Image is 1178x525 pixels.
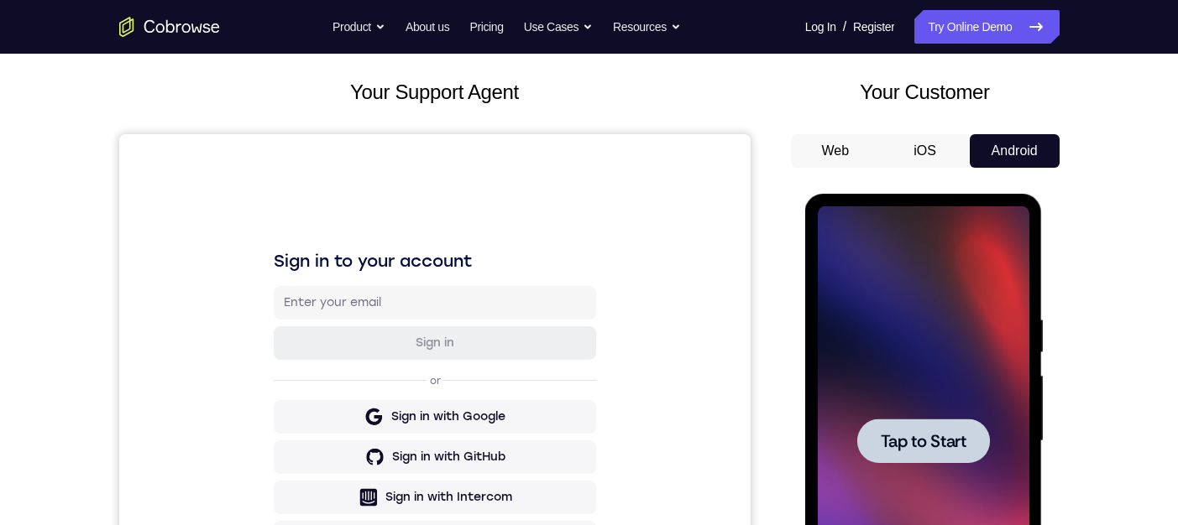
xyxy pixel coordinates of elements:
[266,355,393,372] div: Sign in with Intercom
[843,17,846,37] span: /
[52,225,185,269] button: Tap to Start
[613,10,681,44] button: Resources
[154,192,477,226] button: Sign in
[165,160,467,177] input: Enter your email
[154,346,477,380] button: Sign in with Intercom
[154,387,477,420] button: Sign in with Zendesk
[914,10,1059,44] a: Try Online Demo
[76,239,161,256] span: Tap to Start
[284,434,403,446] a: Create a new account
[970,134,1060,168] button: Android
[154,266,477,299] button: Sign in with Google
[332,10,385,44] button: Product
[154,306,477,340] button: Sign in with GitHub
[273,314,386,331] div: Sign in with GitHub
[119,77,751,107] h2: Your Support Agent
[469,10,503,44] a: Pricing
[805,10,836,44] a: Log In
[406,10,449,44] a: About us
[307,240,325,253] p: or
[791,77,1060,107] h2: Your Customer
[268,395,391,412] div: Sign in with Zendesk
[154,434,477,447] p: Don't have an account?
[60,444,207,497] div: Time limit for this app has elapsed
[524,10,593,44] button: Use Cases
[272,274,386,291] div: Sign in with Google
[853,10,894,44] a: Register
[791,134,881,168] button: Web
[880,134,970,168] button: iOS
[119,17,220,37] a: Go to the home page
